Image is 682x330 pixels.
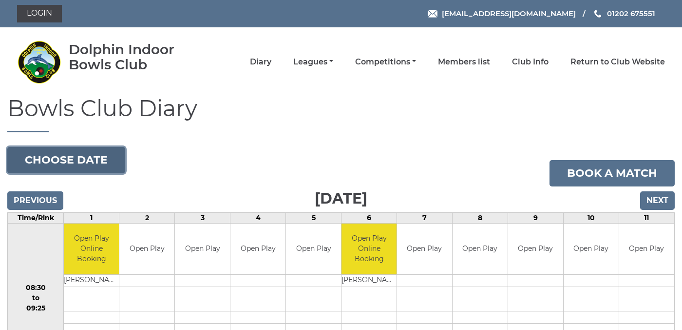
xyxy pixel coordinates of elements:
[397,212,453,223] td: 7
[64,224,119,275] td: Open Play Online Booking
[570,57,665,67] a: Return to Club Website
[452,212,508,223] td: 8
[549,160,675,186] a: Book a match
[341,212,397,223] td: 6
[397,224,452,275] td: Open Play
[286,224,341,275] td: Open Play
[250,57,271,67] a: Diary
[64,275,119,287] td: [PERSON_NAME]
[508,212,563,223] td: 9
[341,224,397,275] td: Open Play Online Booking
[341,275,397,287] td: [PERSON_NAME]
[428,10,437,18] img: Email
[563,212,619,223] td: 10
[564,224,619,275] td: Open Play
[438,57,490,67] a: Members list
[512,57,549,67] a: Club Info
[7,96,675,132] h1: Bowls Club Diary
[286,212,341,223] td: 5
[428,8,576,19] a: Email [EMAIL_ADDRESS][DOMAIN_NAME]
[619,224,674,275] td: Open Play
[8,212,64,223] td: Time/Rink
[64,212,119,223] td: 1
[508,224,563,275] td: Open Play
[175,212,230,223] td: 3
[619,212,674,223] td: 11
[7,147,125,173] button: Choose date
[453,224,508,275] td: Open Play
[7,191,63,210] input: Previous
[119,224,174,275] td: Open Play
[593,8,655,19] a: Phone us 01202 675551
[442,9,576,18] span: [EMAIL_ADDRESS][DOMAIN_NAME]
[17,5,62,22] a: Login
[230,224,285,275] td: Open Play
[175,224,230,275] td: Open Play
[594,10,601,18] img: Phone us
[119,212,175,223] td: 2
[230,212,286,223] td: 4
[293,57,333,67] a: Leagues
[355,57,416,67] a: Competitions
[607,9,655,18] span: 01202 675551
[640,191,675,210] input: Next
[69,42,203,72] div: Dolphin Indoor Bowls Club
[17,40,61,84] img: Dolphin Indoor Bowls Club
